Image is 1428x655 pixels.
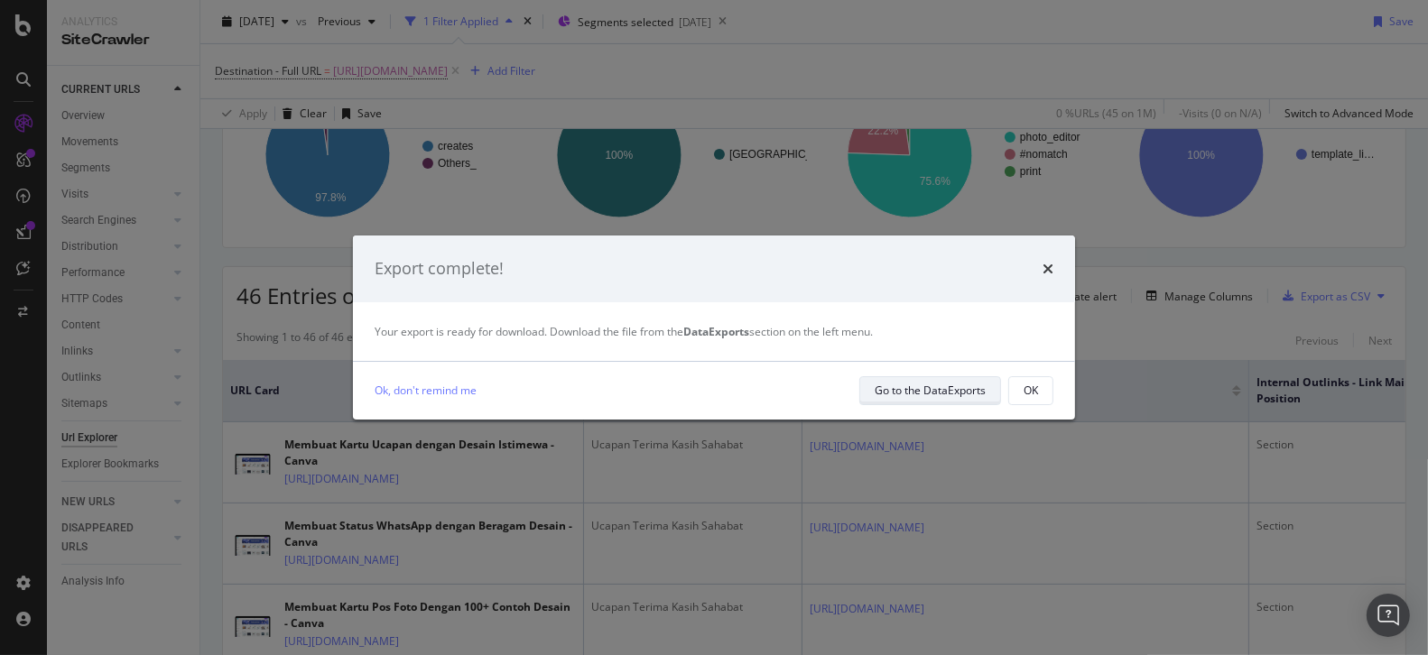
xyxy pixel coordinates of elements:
[375,257,504,281] div: Export complete!
[683,324,873,339] span: section on the left menu.
[875,383,986,398] div: Go to the DataExports
[1367,594,1410,637] div: Open Intercom Messenger
[375,324,1053,339] div: Your export is ready for download. Download the file from the
[1043,257,1053,281] div: times
[859,376,1001,405] button: Go to the DataExports
[375,381,477,400] a: Ok, don't remind me
[353,235,1075,420] div: modal
[1008,376,1053,405] button: OK
[683,324,749,339] strong: DataExports
[1024,383,1038,398] div: OK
